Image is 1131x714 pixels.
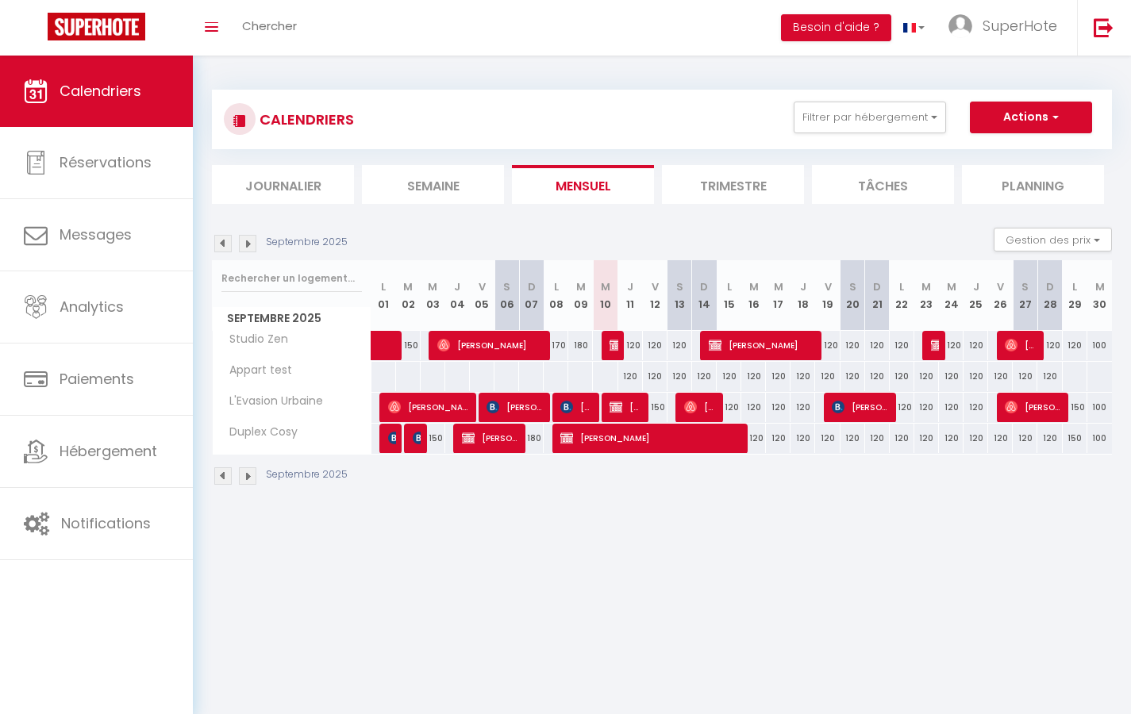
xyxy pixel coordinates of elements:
div: 120 [865,362,890,391]
div: 120 [1063,331,1087,360]
span: Calendriers [60,81,141,101]
span: Studio Zen [215,331,292,348]
span: [PERSON_NAME] [388,392,470,422]
div: 100 [1087,331,1112,360]
div: 120 [618,362,643,391]
th: 07 [519,260,544,331]
abbr: J [973,279,979,294]
th: 11 [618,260,643,331]
abbr: S [849,279,856,294]
th: 08 [544,260,568,331]
span: [PERSON_NAME] [684,392,717,422]
th: 04 [445,260,470,331]
th: 14 [692,260,717,331]
li: Planning [962,165,1104,204]
span: Réservations [60,152,152,172]
span: Septembre 2025 [213,307,371,330]
abbr: M [601,279,610,294]
div: 120 [890,424,914,453]
img: ... [948,14,972,38]
h3: CALENDRIERS [256,102,354,137]
abbr: L [899,279,904,294]
abbr: M [774,279,783,294]
button: Besoin d'aide ? [781,14,891,41]
div: 120 [618,331,643,360]
abbr: V [997,279,1004,294]
abbr: D [528,279,536,294]
div: 120 [815,362,840,391]
span: [PERSON_NAME] [610,392,642,422]
th: 05 [470,260,494,331]
div: 150 [421,424,445,453]
div: 120 [1013,424,1037,453]
div: 120 [717,393,741,422]
th: 03 [421,260,445,331]
button: Gestion des prix [994,228,1112,251]
abbr: V [825,279,832,294]
th: 28 [1037,260,1062,331]
div: 120 [914,424,939,453]
div: 120 [791,362,815,391]
div: 120 [766,424,791,453]
div: 120 [964,424,988,453]
th: 10 [593,260,617,331]
span: [PERSON_NAME] [1005,392,1062,422]
div: 120 [964,362,988,391]
img: logout [1094,17,1114,37]
abbr: D [873,279,881,294]
button: Actions [970,102,1092,133]
th: 21 [865,260,890,331]
div: 120 [939,393,964,422]
abbr: M [428,279,437,294]
abbr: L [381,279,386,294]
th: 22 [890,260,914,331]
li: Trimestre [662,165,804,204]
th: 09 [568,260,593,331]
div: 120 [964,393,988,422]
div: 120 [1037,362,1062,391]
abbr: M [1095,279,1105,294]
abbr: V [479,279,486,294]
li: Semaine [362,165,504,204]
div: 120 [692,362,717,391]
th: 23 [914,260,939,331]
div: 120 [1013,362,1037,391]
div: 180 [519,424,544,453]
button: Ouvrir le widget de chat LiveChat [13,6,60,54]
div: 120 [815,331,840,360]
abbr: L [727,279,732,294]
abbr: M [749,279,759,294]
abbr: J [627,279,633,294]
span: [PERSON_NAME] [560,392,593,422]
span: [PERSON_NAME] [931,330,939,360]
th: 12 [643,260,667,331]
span: [PERSON_NAME] [832,392,889,422]
div: 120 [841,424,865,453]
span: [PERSON_NAME] [462,423,519,453]
div: 170 [544,331,568,360]
div: 150 [1063,424,1087,453]
span: Appart test [215,362,296,379]
span: SuperHote [983,16,1057,36]
th: 29 [1063,260,1087,331]
div: 120 [890,362,914,391]
span: [PERSON_NAME] [487,392,544,422]
span: Notifications [61,513,151,533]
abbr: S [676,279,683,294]
div: 120 [667,362,692,391]
th: 17 [766,260,791,331]
div: 100 [1087,424,1112,453]
div: 120 [988,424,1013,453]
div: 120 [890,393,914,422]
div: 120 [865,424,890,453]
div: 120 [914,362,939,391]
abbr: D [1046,279,1054,294]
th: 06 [494,260,519,331]
th: 18 [791,260,815,331]
div: 120 [741,393,766,422]
button: Filtrer par hébergement [794,102,946,133]
li: Tâches [812,165,954,204]
div: 180 [568,331,593,360]
span: Messages [60,225,132,244]
div: 120 [890,331,914,360]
